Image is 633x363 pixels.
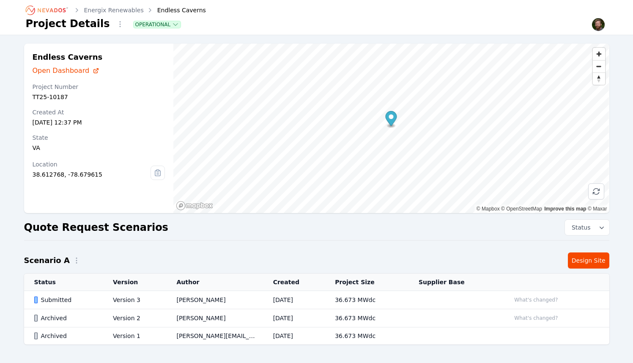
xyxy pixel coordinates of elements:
[263,327,325,345] td: [DATE]
[33,52,165,62] h2: Endless Caverns
[501,206,542,212] a: OpenStreetMap
[24,291,609,309] tr: SubmittedVersion 3[PERSON_NAME][DATE]36.673 MWdcWhat's changed?
[592,18,605,31] img: Sam Prest
[24,221,168,234] h2: Quote Request Scenarios
[263,274,325,291] th: Created
[26,17,110,30] h1: Project Details
[24,274,103,291] th: Status
[593,72,605,85] button: Reset bearing to north
[166,309,263,327] td: [PERSON_NAME]
[510,295,562,305] button: What's changed?
[325,291,408,309] td: 36.673 MWdc
[134,21,181,28] button: Operational
[33,118,165,127] div: [DATE] 12:37 PM
[166,291,263,309] td: [PERSON_NAME]
[33,66,90,76] span: Open Dashboard
[408,274,500,291] th: Supplier Base
[34,314,99,322] div: Archived
[588,206,607,212] a: Maxar
[33,108,165,116] div: Created At
[33,66,165,76] a: Open Dashboard
[33,93,165,101] div: TT25-10187
[33,160,151,169] div: Location
[103,309,166,327] td: Version 2
[145,6,206,14] div: Endless Caverns
[34,332,99,340] div: Archived
[325,274,408,291] th: Project Size
[84,6,144,14] a: Energix Renewables
[103,291,166,309] td: Version 3
[325,309,408,327] td: 36.673 MWdc
[34,296,99,304] div: Submitted
[510,313,562,323] button: What's changed?
[325,327,408,345] td: 36.673 MWdc
[103,274,166,291] th: Version
[593,48,605,60] button: Zoom in
[568,252,609,269] a: Design Site
[544,206,586,212] a: Improve this map
[24,309,609,327] tr: ArchivedVersion 2[PERSON_NAME][DATE]36.673 MWdcWhat's changed?
[568,223,591,232] span: Status
[166,327,263,345] td: [PERSON_NAME][EMAIL_ADDRESS][PERSON_NAME][DOMAIN_NAME]
[386,111,397,128] div: Map marker
[263,291,325,309] td: [DATE]
[33,133,165,142] div: State
[565,220,609,235] button: Status
[176,201,213,211] a: Mapbox homepage
[593,73,605,85] span: Reset bearing to north
[33,170,151,179] div: 38.612768, -78.679615
[477,206,500,212] a: Mapbox
[173,44,609,213] canvas: Map
[263,309,325,327] td: [DATE]
[33,144,165,152] div: VA
[24,327,609,345] tr: ArchivedVersion 1[PERSON_NAME][EMAIL_ADDRESS][PERSON_NAME][DOMAIN_NAME][DATE]36.673 MWdc
[26,3,206,17] nav: Breadcrumb
[593,60,605,72] button: Zoom out
[24,255,70,266] h2: Scenario A
[33,83,165,91] div: Project Number
[166,274,263,291] th: Author
[593,61,605,72] span: Zoom out
[103,327,166,345] td: Version 1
